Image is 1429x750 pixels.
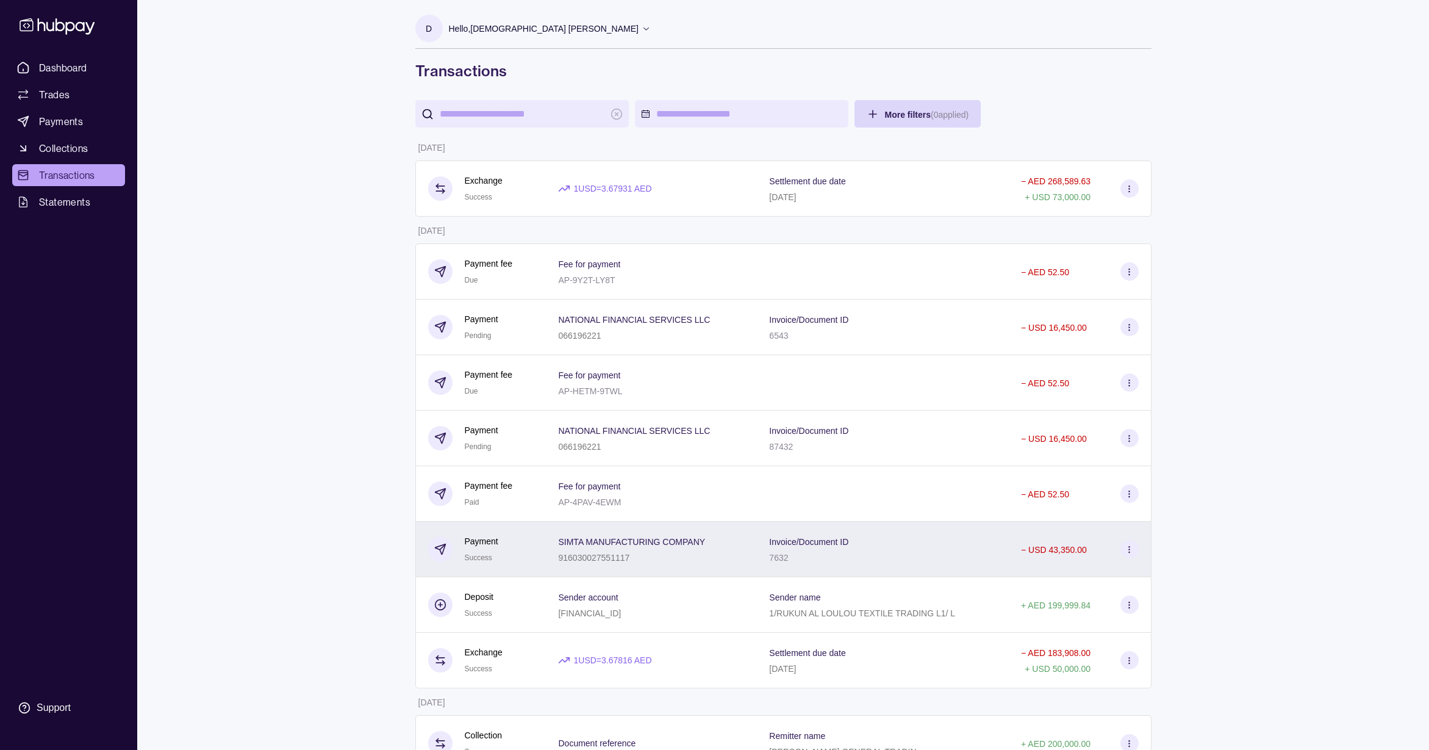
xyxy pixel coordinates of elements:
p: Payment fee [465,257,513,270]
span: Pending [465,442,492,451]
span: Transactions [39,168,95,182]
span: Statements [39,195,90,209]
a: Transactions [12,164,125,186]
p: 066196221 [558,331,601,341]
p: AP-4PAV-4EWM [558,497,621,507]
p: [FINANCIAL_ID] [558,608,621,618]
p: Invoice/Document ID [769,315,848,325]
span: Collections [39,141,88,156]
p: + USD 50,000.00 [1025,664,1091,674]
span: Trades [39,87,70,102]
input: search [440,100,604,128]
p: D [426,22,432,35]
p: Payment fee [465,368,513,381]
p: [DATE] [418,698,445,707]
p: − USD 16,450.00 [1021,434,1087,444]
p: Settlement due date [769,176,845,186]
span: Pending [465,331,492,340]
p: 916030027551117 [558,553,629,563]
p: − AED 52.50 [1021,489,1069,499]
div: Support [37,701,71,715]
a: Collections [12,137,125,159]
p: 066196221 [558,442,601,452]
p: Collection [465,729,502,742]
p: SIMTA MANUFACTURING COMPANY [558,537,705,547]
p: Exchange [465,174,503,187]
p: Invoice/Document ID [769,426,848,436]
p: 1 USD = 3.67816 AED [573,654,651,667]
p: Document reference [558,738,636,748]
span: Success [465,193,492,201]
p: Remitter name [769,731,825,741]
a: Statements [12,191,125,213]
p: AP-9Y2T-LY8T [558,275,615,285]
p: − USD 43,350.00 [1021,545,1087,555]
p: [DATE] [418,226,445,236]
span: Paid [465,498,479,507]
span: Due [465,276,478,284]
p: Sender name [769,593,820,602]
p: Fee for payment [558,481,620,491]
p: Fee for payment [558,370,620,380]
p: Settlement due date [769,648,845,658]
p: ( 0 applied) [931,110,969,120]
p: 6543 [769,331,788,341]
button: More filters(0applied) [854,100,981,128]
span: More filters [885,110,969,120]
p: − AED 52.50 [1021,267,1069,277]
a: Payments [12,110,125,132]
p: − AED 52.50 [1021,378,1069,388]
span: Dashboard [39,60,87,75]
p: Payment [465,312,498,326]
p: Payment [465,424,498,437]
p: Sender account [558,593,618,602]
p: Hello, [DEMOGRAPHIC_DATA] [PERSON_NAME] [449,22,639,35]
p: − AED 268,589.63 [1021,176,1091,186]
p: Invoice/Document ID [769,537,848,547]
p: AP-HETM-9TWL [558,386,622,396]
p: [DATE] [769,192,796,202]
p: + AED 200,000.00 [1021,739,1091,749]
span: Success [465,553,492,562]
p: Deposit [465,590,493,604]
span: Success [465,665,492,673]
p: Exchange [465,646,503,659]
p: [DATE] [769,664,796,674]
p: − AED 183,908.00 [1021,648,1091,658]
p: + AED 199,999.84 [1021,600,1091,610]
p: Payment [465,535,498,548]
p: + USD 73,000.00 [1025,192,1091,202]
span: Payments [39,114,83,129]
p: − USD 16,450.00 [1021,323,1087,333]
span: Success [465,609,492,618]
p: 7632 [769,553,788,563]
p: 1/RUKUN AL LOULOU TEXTILE TRADING L1/ L [769,608,955,618]
a: Trades [12,84,125,106]
span: Due [465,387,478,395]
h1: Transactions [415,61,1151,81]
p: 1 USD = 3.67931 AED [573,182,651,195]
p: Fee for payment [558,259,620,269]
p: 87432 [769,442,793,452]
a: Dashboard [12,57,125,79]
p: NATIONAL FINANCIAL SERVICES LLC [558,426,710,436]
p: Payment fee [465,479,513,492]
p: [DATE] [418,143,445,153]
p: NATIONAL FINANCIAL SERVICES LLC [558,315,710,325]
a: Support [12,695,125,721]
